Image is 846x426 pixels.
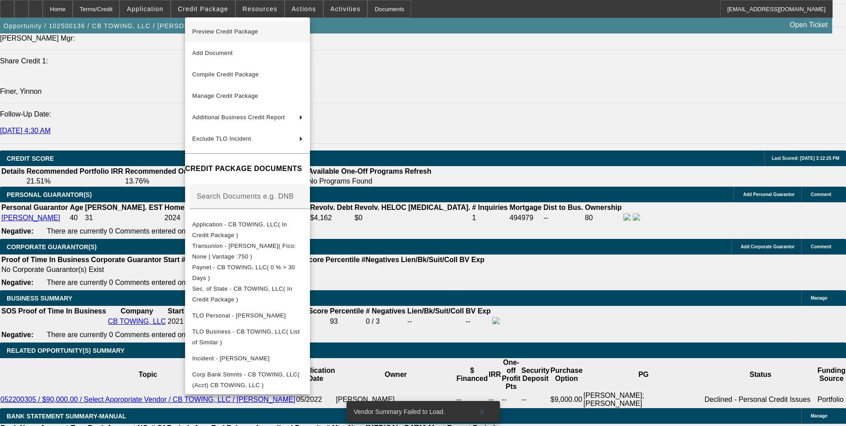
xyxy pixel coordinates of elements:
[185,262,310,284] button: Paynet - CB TOWING, LLC( 0 % > 30 Days )
[185,348,310,369] button: Incident - Hoppstadter, Joshua
[192,71,259,78] span: Compile Credit Package
[192,242,296,260] span: Transunion - [PERSON_NAME]( Fico: None | Vantage :750 )
[192,328,300,346] span: TLO Business - CB TOWING, LLC( List of Similar )
[192,285,292,303] span: Sec. of State - CB TOWING, LLC( In Credit Package )
[192,371,300,388] span: Corp Bank Stmnts - CB TOWING, LLC( (Acct) CB TOWING, LLC )
[185,326,310,348] button: TLO Business - CB TOWING, LLC( List of Similar )
[192,135,251,142] span: Exclude TLO Incident
[197,192,294,200] mat-label: Search Documents e.g. DNB
[192,28,258,35] span: Preview Credit Package
[185,163,310,174] h4: CREDIT PACKAGE DOCUMENTS
[192,312,286,319] span: TLO Personal - [PERSON_NAME]
[192,50,233,56] span: Add Document
[185,369,310,391] button: Corp Bank Stmnts - CB TOWING, LLC( (Acct) CB TOWING, LLC )
[185,219,310,241] button: Application - CB TOWING, LLC( In Credit Package )
[185,305,310,326] button: TLO Personal - Hoppstadter, Joshua
[192,355,270,362] span: Incident - [PERSON_NAME]
[192,264,295,281] span: Paynet - CB TOWING, LLC( 0 % > 30 Days )
[192,92,258,99] span: Manage Credit Package
[185,241,310,262] button: Transunion - Hoppstadter, Joshua( Fico: None | Vantage :750 )
[192,114,285,121] span: Additional Business Credit Report
[185,284,310,305] button: Sec. of State - CB TOWING, LLC( In Credit Package )
[192,221,287,238] span: Application - CB TOWING, LLC( In Credit Package )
